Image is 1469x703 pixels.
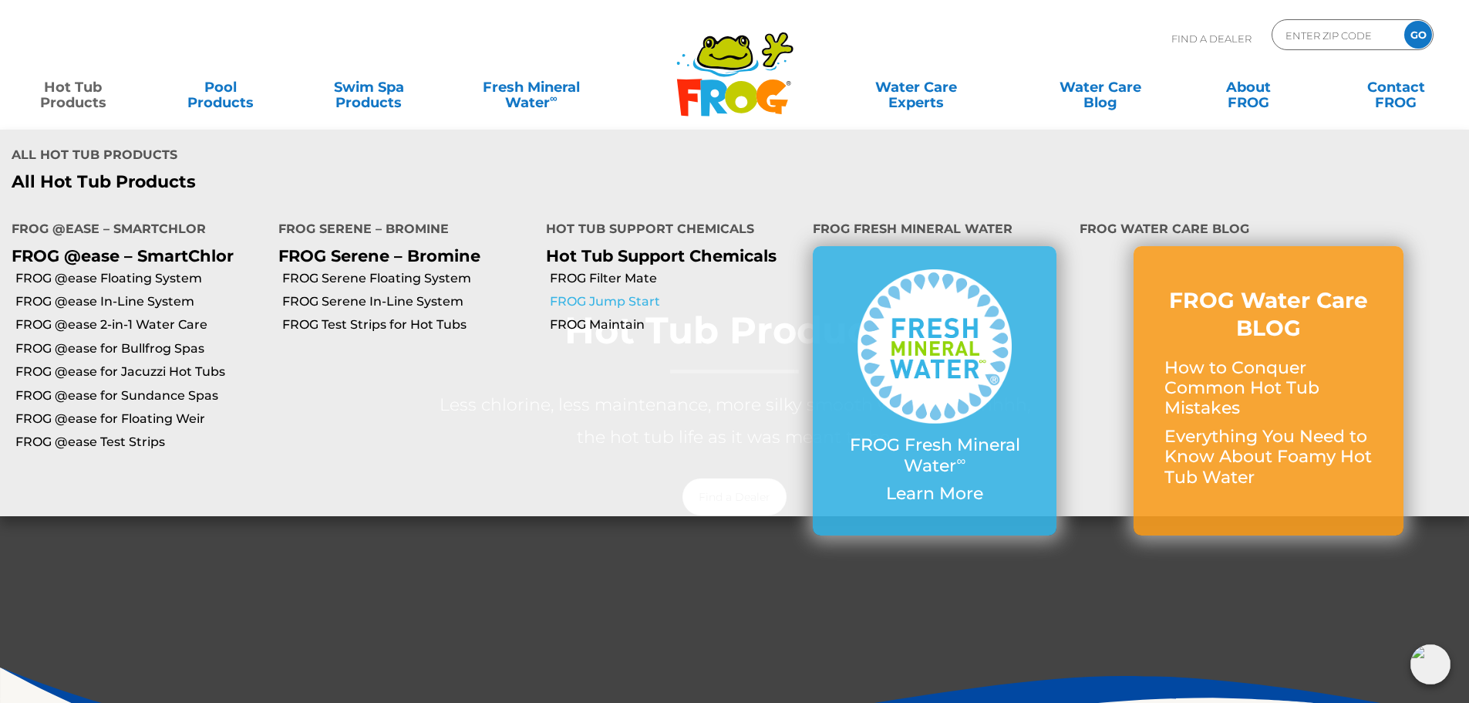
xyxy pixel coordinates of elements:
[1410,644,1450,684] img: openIcon
[1164,358,1373,419] p: How to Conquer Common Hot Tub Mistakes
[278,246,522,265] p: FROG Serene – Bromine
[15,411,267,428] a: FROG @ease for Floating Weir
[1339,72,1454,103] a: ContactFROG
[12,246,255,265] p: FROG @ease – SmartChlor
[15,363,267,380] a: FROG @ease for Jacuzzi Hot Tubs
[1164,427,1373,488] p: Everything You Need to Know About Foamy Hot Tub Water
[1164,286,1373,343] h3: FROG Water Care BLOG
[15,316,267,333] a: FROG @ease 2-in-1 Water Care
[15,270,267,287] a: FROG @ease Floating System
[813,215,1056,246] h4: FROG Fresh Mineral Water
[282,316,534,333] a: FROG Test Strips for Hot Tubs
[546,246,790,265] p: Hot Tub Support Chemicals
[1404,21,1432,49] input: GO
[15,72,130,103] a: Hot TubProducts
[1191,72,1306,103] a: AboutFROG
[1043,72,1157,103] a: Water CareBlog
[823,72,1009,103] a: Water CareExperts
[15,434,267,451] a: FROG @ease Test Strips
[550,92,558,104] sup: ∞
[1284,24,1388,46] input: Zip Code Form
[15,387,267,404] a: FROG @ease for Sundance Spas
[1080,215,1457,246] h4: FROG Water Care Blog
[15,293,267,310] a: FROG @ease In-Line System
[844,435,1026,476] p: FROG Fresh Mineral Water
[550,270,801,287] a: FROG Filter Mate
[282,293,534,310] a: FROG Serene In-Line System
[550,293,801,310] a: FROG Jump Start
[163,72,278,103] a: PoolProducts
[12,172,723,192] a: All Hot Tub Products
[459,72,603,103] a: Fresh MineralWater∞
[15,340,267,357] a: FROG @ease for Bullfrog Spas
[546,215,790,246] h4: Hot Tub Support Chemicals
[956,453,965,468] sup: ∞
[844,484,1026,504] p: Learn More
[1164,286,1373,495] a: FROG Water Care BLOG How to Conquer Common Hot Tub Mistakes Everything You Need to Know About Foa...
[312,72,426,103] a: Swim SpaProducts
[278,215,522,246] h4: FROG Serene – Bromine
[1171,19,1252,58] p: Find A Dealer
[12,215,255,246] h4: FROG @ease – SmartChlor
[550,316,801,333] a: FROG Maintain
[282,270,534,287] a: FROG Serene Floating System
[844,269,1026,512] a: FROG Fresh Mineral Water∞ Learn More
[12,141,723,172] h4: All Hot Tub Products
